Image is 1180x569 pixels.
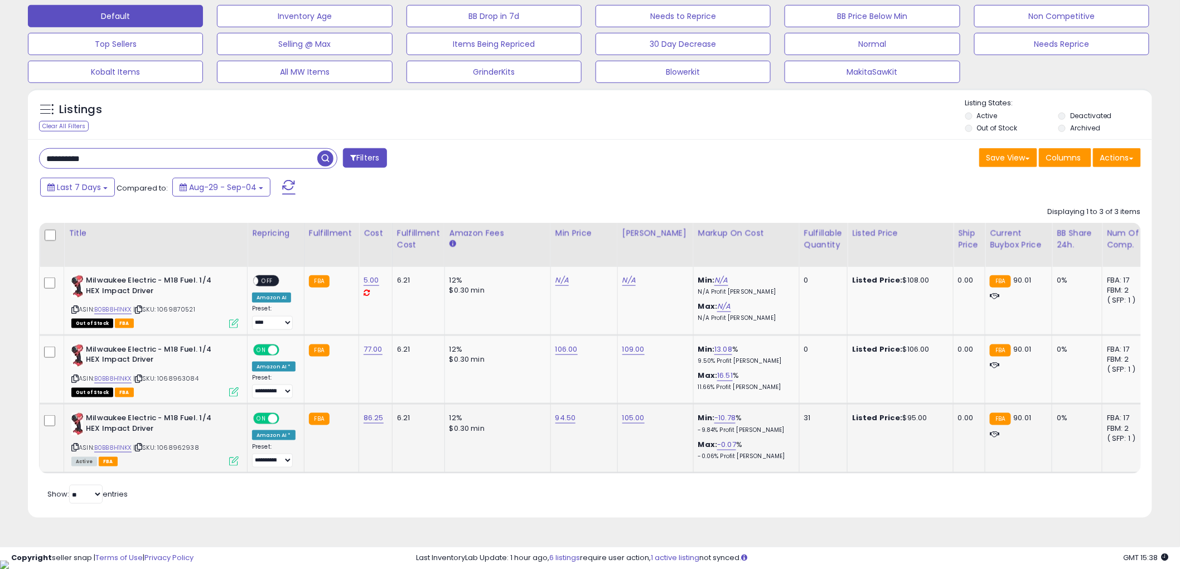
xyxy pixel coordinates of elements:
div: 0.00 [958,344,976,354]
div: seller snap | | [11,553,194,563]
div: 0% [1057,413,1094,423]
div: FBA: 17 [1107,344,1144,354]
b: Listed Price: [852,275,903,285]
div: Amazon AI [252,293,291,303]
span: 90.01 [1014,412,1032,423]
small: FBA [990,413,1010,425]
img: 31KNF-24edL._SL40_.jpg [71,344,83,367]
a: 1 active listing [651,552,700,563]
div: 0.00 [958,275,976,285]
img: 31KNF-24edL._SL40_.jpg [71,413,83,435]
a: B0BB8H1NKX [94,443,132,453]
div: Displaying 1 to 3 of 3 items [1048,207,1141,217]
div: [PERSON_NAME] [622,227,689,239]
div: 6.21 [397,344,436,354]
div: Fulfillment Cost [397,227,440,251]
button: All MW Items [217,61,392,83]
a: N/A [555,275,569,286]
b: Max: [698,301,718,312]
div: ( SFP: 1 ) [1107,434,1144,444]
div: FBM: 2 [1107,424,1144,434]
b: Milwaukee Electric - M18 Fuel. 1/4 HEX Impact Driver [86,413,221,436]
div: FBA: 17 [1107,275,1144,285]
div: 12% [449,275,542,285]
p: Listing States: [965,98,1152,109]
button: Default [28,5,203,27]
span: ON [254,414,268,424]
div: Preset: [252,443,296,468]
div: 0.00 [958,413,976,423]
span: 2025-09-12 15:38 GMT [1124,552,1169,563]
p: 9.50% Profit [PERSON_NAME] [698,357,791,365]
span: Aug-29 - Sep-04 [189,182,257,193]
button: Needs Reprice [974,33,1149,55]
div: 6.21 [397,275,436,285]
b: Min: [698,344,715,354]
div: 0% [1057,275,1094,285]
a: B0BB8H1NKX [94,305,132,314]
div: $0.30 min [449,285,542,295]
div: Clear All Filters [39,121,89,132]
div: % [698,344,791,365]
th: The percentage added to the cost of goods (COGS) that forms the calculator for Min & Max prices. [693,223,799,267]
div: $0.30 min [449,354,542,364]
p: N/A Profit [PERSON_NAME] [698,288,791,296]
div: Preset: [252,374,296,399]
span: Show: entries [47,489,128,499]
button: Last 7 Days [40,178,115,197]
a: Privacy Policy [144,552,194,563]
span: Last 7 Days [57,182,101,193]
h5: Listings [59,102,102,118]
a: 77.00 [364,344,383,355]
a: 105.00 [622,412,645,424]
button: GrinderKits [407,61,582,83]
span: All listings that are currently out of stock and unavailable for purchase on Amazon [71,388,113,397]
button: Blowerkit [596,61,771,83]
a: 6 listings [550,552,581,563]
button: BB Drop in 7d [407,5,582,27]
div: FBM: 2 [1107,285,1144,295]
small: FBA [990,275,1010,288]
div: $95.00 [852,413,945,423]
div: 0% [1057,344,1094,354]
button: Save View [979,148,1037,167]
div: $0.30 min [449,424,542,434]
p: 11.66% Profit [PERSON_NAME] [698,383,791,391]
div: Current Buybox Price [990,227,1047,251]
button: Non Competitive [974,5,1149,27]
button: BB Price Below Min [785,5,960,27]
div: Ship Price [958,227,980,251]
a: N/A [622,275,636,286]
div: Fulfillable Quantity [804,227,843,251]
p: N/A Profit [PERSON_NAME] [698,314,791,322]
span: FBA [115,388,134,397]
span: FBA [115,319,134,328]
div: 0 [804,275,839,285]
small: FBA [309,413,330,425]
button: Actions [1093,148,1141,167]
div: Fulfillment [309,227,354,239]
button: Needs to Reprice [596,5,771,27]
button: Normal [785,33,960,55]
button: Aug-29 - Sep-04 [172,178,270,197]
small: FBA [990,344,1010,357]
a: Terms of Use [95,552,143,563]
button: Top Sellers [28,33,203,55]
a: 109.00 [622,344,645,355]
button: Filters [343,148,386,168]
span: All listings currently available for purchase on Amazon [71,457,97,466]
div: Amazon AI * [252,430,296,440]
div: Listed Price [852,227,949,239]
div: Preset: [252,305,296,330]
div: Amazon Fees [449,227,546,239]
span: ON [254,345,268,354]
a: -0.07 [717,439,736,450]
div: Amazon AI * [252,362,296,372]
span: Compared to: [117,183,168,193]
b: Milwaukee Electric - M18 Fuel. 1/4 HEX Impact Driver [86,344,221,368]
p: -9.84% Profit [PERSON_NAME] [698,426,791,434]
button: Items Being Repriced [407,33,582,55]
div: ( SFP: 1 ) [1107,364,1144,375]
span: OFF [278,345,296,354]
button: Inventory Age [217,5,392,27]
